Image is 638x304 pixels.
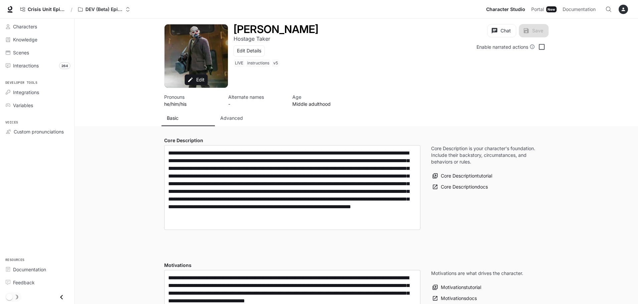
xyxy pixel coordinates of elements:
[185,74,208,85] button: Edit
[68,6,75,13] div: /
[164,137,420,144] h4: Core Description
[234,24,318,35] button: Open character details dialog
[220,115,243,121] p: Advanced
[476,43,535,50] div: Enable narrated actions
[75,3,133,16] button: Open workspace menu
[164,100,220,107] p: he/him/his
[486,5,525,14] span: Character Studio
[272,59,281,67] span: v5
[13,49,29,56] span: Scenes
[13,36,37,43] span: Knowledge
[3,264,72,275] a: Documentation
[54,290,69,304] button: Close drawer
[165,24,228,88] div: Avatar image
[292,100,348,107] p: Middle adulthood
[228,93,284,107] button: Open character details dialog
[13,102,33,109] span: Variables
[13,23,37,30] span: Characters
[164,145,420,230] div: label
[487,24,516,37] button: Chat
[228,100,284,107] p: -
[3,99,72,111] a: Variables
[59,62,70,69] span: 264
[431,171,494,182] button: Core Descriptiontutorial
[167,115,179,121] p: Basic
[6,293,13,300] span: Dark mode toggle
[3,47,72,58] a: Scenes
[234,35,270,43] button: Open character details dialog
[234,59,281,70] button: Open character details dialog
[165,24,228,88] button: Open character avatar dialog
[234,35,270,42] p: Hostage Taker
[3,21,72,32] a: Characters
[246,59,272,67] span: instructions
[247,60,269,66] p: instructions
[3,277,72,288] a: Feedback
[431,282,483,293] button: Motivationstutorial
[235,60,243,66] p: LIVE
[234,23,318,36] h1: [PERSON_NAME]
[431,270,523,277] p: Motivations are what drives the character.
[529,3,559,16] a: PortalNew
[273,60,278,66] p: v5
[234,59,246,67] span: LIVE
[563,5,596,14] span: Documentation
[164,262,420,269] h4: Motivations
[602,3,615,16] button: Open Command Menu
[292,93,348,107] button: Open character details dialog
[234,45,265,56] button: Edit Details
[431,293,478,304] a: Motivationsdocs
[85,7,123,12] p: DEV (Beta) Episode 1 - Crisis Unit
[228,93,284,100] p: Alternate names
[431,145,538,165] p: Core Description is your character's foundation. Include their backstory, circumstances, and beha...
[13,62,39,69] span: Interactions
[164,93,220,100] p: Pronouns
[17,3,68,16] a: Crisis Unit Episode 1
[546,6,557,12] div: New
[531,5,544,14] span: Portal
[28,7,65,12] span: Crisis Unit Episode 1
[3,34,72,45] a: Knowledge
[3,86,72,98] a: Integrations
[13,89,39,96] span: Integrations
[13,279,35,286] span: Feedback
[431,182,490,193] a: Core Descriptiondocs
[3,126,72,137] a: Custom pronunciations
[13,266,46,273] span: Documentation
[14,128,64,135] span: Custom pronunciations
[484,3,528,16] a: Character Studio
[3,60,72,71] a: Interactions
[560,3,601,16] a: Documentation
[164,93,220,107] button: Open character details dialog
[292,93,348,100] p: Age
